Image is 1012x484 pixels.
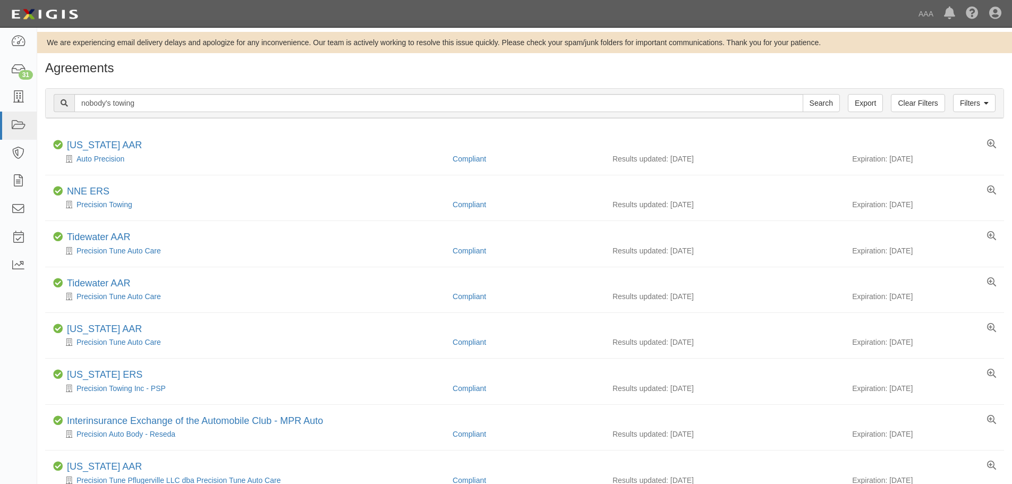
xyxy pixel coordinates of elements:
[76,247,161,255] a: Precision Tune Auto Care
[453,338,486,346] a: Compliant
[953,94,996,112] a: Filters
[852,383,996,394] div: Expiration: [DATE]
[987,232,996,241] a: View results summary
[67,461,142,472] a: [US_STATE] AAR
[67,415,323,427] div: Interinsurance Exchange of the Automobile Club - MPR Auto
[67,186,109,197] a: NNE ERS
[53,232,63,242] i: Compliant
[613,337,836,347] div: Results updated: [DATE]
[53,186,63,196] i: Compliant
[19,70,33,80] div: 31
[453,430,486,438] a: Compliant
[613,383,836,394] div: Results updated: [DATE]
[987,278,996,287] a: View results summary
[987,186,996,196] a: View results summary
[76,384,166,393] a: Precision Towing Inc - PSP
[53,370,63,379] i: Compliant
[453,200,486,209] a: Compliant
[613,199,836,210] div: Results updated: [DATE]
[53,416,63,426] i: Compliant
[53,154,445,164] div: Auto Precision
[852,154,996,164] div: Expiration: [DATE]
[76,155,124,163] a: Auto Precision
[966,7,979,20] i: Help Center - Complianz
[613,245,836,256] div: Results updated: [DATE]
[53,462,63,471] i: Compliant
[67,140,142,150] a: [US_STATE] AAR
[987,415,996,425] a: View results summary
[53,199,445,210] div: Precision Towing
[53,245,445,256] div: Precision Tune Auto Care
[852,429,996,439] div: Expiration: [DATE]
[37,37,1012,48] div: We are experiencing email delivery delays and apologize for any inconvenience. Our team is active...
[913,3,939,24] a: AAA
[53,383,445,394] div: Precision Towing Inc - PSP
[453,247,486,255] a: Compliant
[67,140,142,151] div: California AAR
[76,430,175,438] a: Precision Auto Body - Reseda
[987,369,996,379] a: View results summary
[987,140,996,149] a: View results summary
[67,186,109,198] div: NNE ERS
[852,199,996,210] div: Expiration: [DATE]
[67,324,142,334] a: [US_STATE] AAR
[8,5,81,24] img: logo-5460c22ac91f19d4615b14bd174203de0afe785f0fc80cf4dbbc73dc1793850b.png
[613,154,836,164] div: Results updated: [DATE]
[453,292,486,301] a: Compliant
[53,429,445,439] div: Precision Auto Body - Reseda
[67,232,130,242] a: Tidewater AAR
[67,278,130,290] div: Tidewater AAR
[852,337,996,347] div: Expiration: [DATE]
[53,337,445,347] div: Precision Tune Auto Care
[53,291,445,302] div: Precision Tune Auto Care
[45,61,1004,75] h1: Agreements
[53,278,63,288] i: Compliant
[67,324,142,335] div: Texas AAR
[74,94,803,112] input: Search
[848,94,883,112] a: Export
[987,461,996,471] a: View results summary
[53,324,63,334] i: Compliant
[613,429,836,439] div: Results updated: [DATE]
[67,461,142,473] div: Texas AAR
[67,369,142,381] div: California ERS
[987,324,996,333] a: View results summary
[852,245,996,256] div: Expiration: [DATE]
[613,291,836,302] div: Results updated: [DATE]
[53,140,63,150] i: Compliant
[67,415,323,426] a: Interinsurance Exchange of the Automobile Club - MPR Auto
[453,384,486,393] a: Compliant
[852,291,996,302] div: Expiration: [DATE]
[67,369,142,380] a: [US_STATE] ERS
[67,278,130,288] a: Tidewater AAR
[891,94,945,112] a: Clear Filters
[76,338,161,346] a: Precision Tune Auto Care
[76,200,132,209] a: Precision Towing
[803,94,840,112] input: Search
[67,232,130,243] div: Tidewater AAR
[453,155,486,163] a: Compliant
[76,292,161,301] a: Precision Tune Auto Care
